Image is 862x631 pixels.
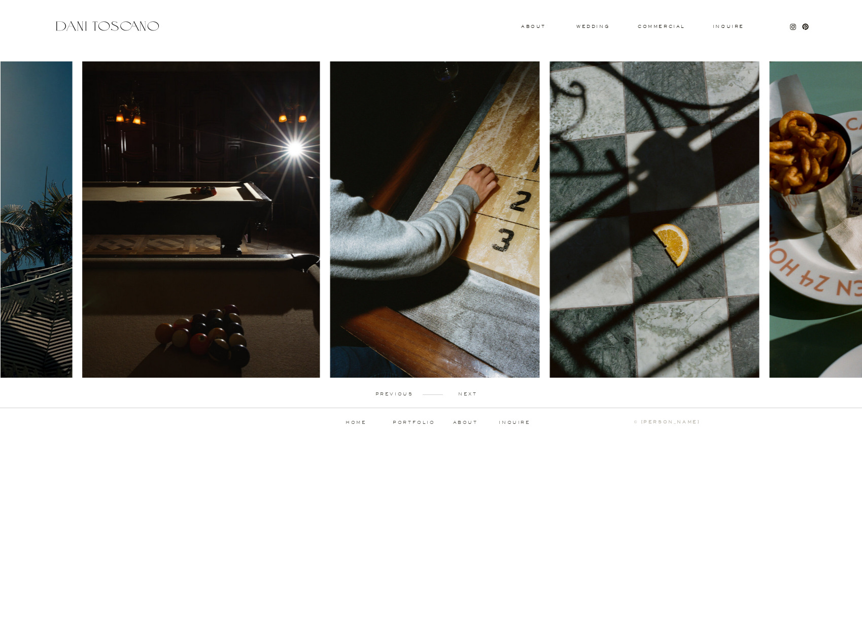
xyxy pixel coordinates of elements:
[389,420,439,425] a: portfolio
[499,420,531,425] a: inquire
[712,24,745,29] a: Inquire
[521,24,543,28] a: About
[369,392,420,396] p: previous
[331,420,382,425] a: home
[638,24,684,28] a: commercial
[453,420,481,425] a: about
[590,420,700,425] a: © [PERSON_NAME]
[634,419,700,424] b: © [PERSON_NAME]
[576,24,609,28] a: wedding
[443,392,493,396] p: next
